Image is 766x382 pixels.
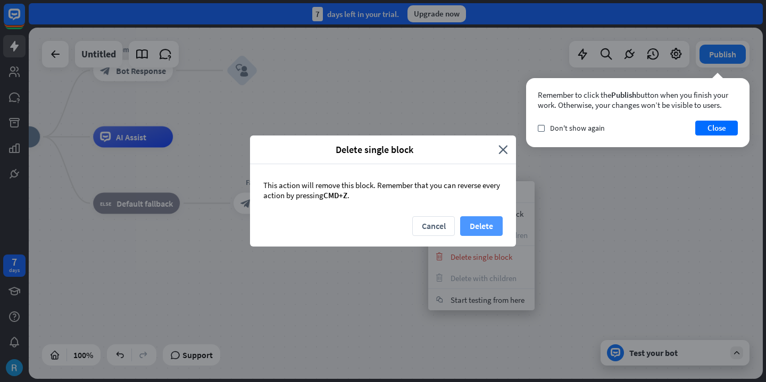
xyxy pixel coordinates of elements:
[258,143,490,156] span: Delete single block
[611,90,636,100] span: Publish
[460,216,503,236] button: Delete
[412,216,455,236] button: Cancel
[9,4,40,36] button: Open LiveChat chat widget
[538,90,738,110] div: Remember to click the button when you finish your work. Otherwise, your changes won’t be visible ...
[323,190,347,200] span: CMD+Z
[550,123,605,133] span: Don't show again
[498,143,508,156] i: close
[695,121,738,135] button: Close
[250,164,516,216] div: This action will remove this block. Remember that you can reverse every action by pressing .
